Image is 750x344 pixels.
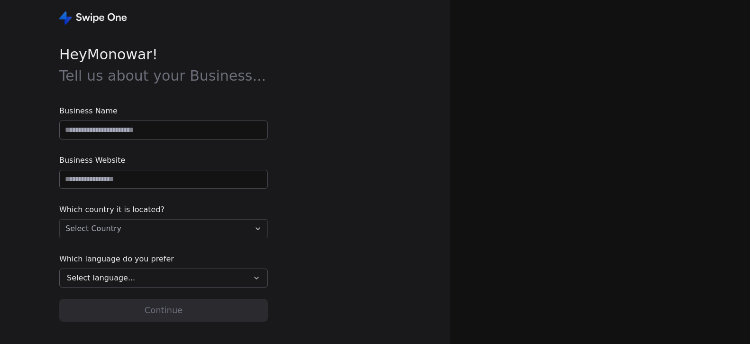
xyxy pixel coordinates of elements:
button: Continue [59,299,268,322]
span: Business Name [59,105,268,117]
span: Hey Monowar ! [59,44,268,86]
span: Select Country [65,223,121,234]
span: Which country it is located? [59,204,268,215]
span: Business Website [59,155,268,166]
span: Tell us about your Business... [59,67,266,84]
span: Which language do you prefer [59,253,268,265]
span: Select language... [67,272,135,284]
